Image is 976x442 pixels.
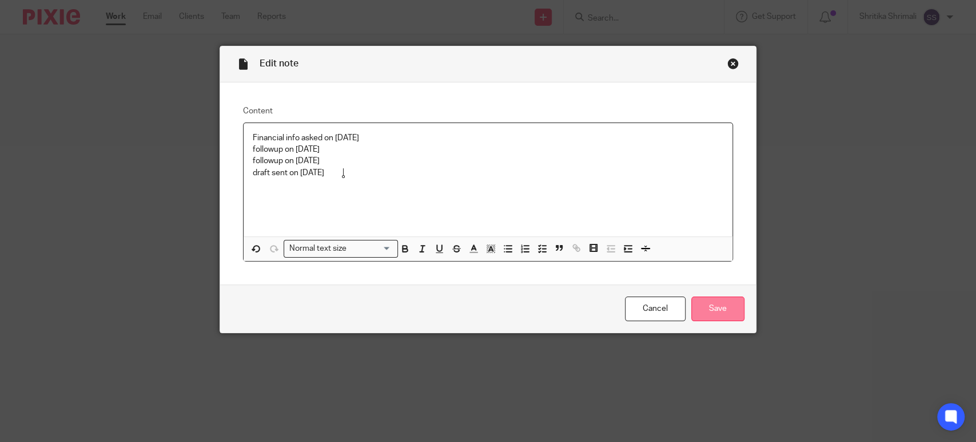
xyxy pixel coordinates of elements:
[284,240,398,258] div: Search for option
[253,132,723,144] p: Financial info asked on [DATE]
[243,105,733,117] label: Content
[350,243,391,255] input: Search for option
[691,297,744,321] input: Save
[260,59,298,68] span: Edit note
[625,297,686,321] a: Cancel
[253,155,723,167] p: followup on [DATE]
[253,167,723,179] p: draft sent on [DATE]
[727,58,739,69] div: Close this dialog window
[253,144,723,155] p: followup on [DATE]
[286,243,349,255] span: Normal text size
